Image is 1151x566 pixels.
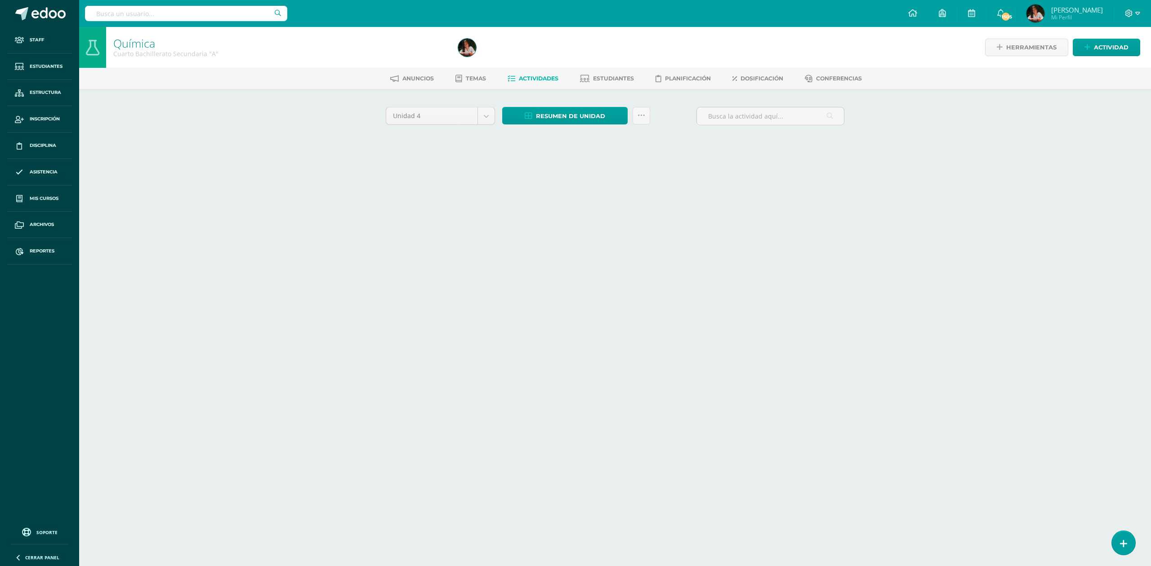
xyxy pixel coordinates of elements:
span: Anuncios [402,75,434,82]
a: Herramientas [985,39,1068,56]
a: Estructura [7,80,72,106]
span: Planificación [665,75,711,82]
a: Anuncios [390,71,434,86]
span: [PERSON_NAME] [1051,5,1103,14]
img: 1768b921bb0131f632fd6560acaf36dd.png [458,39,476,57]
a: Soporte [11,526,68,538]
a: Disciplina [7,133,72,159]
span: Unidad 4 [393,107,471,124]
span: Cerrar panel [25,554,59,561]
img: 1768b921bb0131f632fd6560acaf36dd.png [1026,4,1044,22]
span: Staff [30,36,44,44]
span: Estructura [30,89,61,96]
a: Inscripción [7,106,72,133]
span: Estudiantes [593,75,634,82]
a: Staff [7,27,72,53]
a: Resumen de unidad [502,107,628,124]
input: Busca un usuario... [85,6,287,21]
span: Resumen de unidad [536,108,605,124]
a: Estudiantes [7,53,72,80]
a: Asistencia [7,159,72,186]
div: Cuarto Bachillerato Secundaria 'A' [113,49,447,58]
span: Inscripción [30,115,60,123]
a: Conferencias [805,71,862,86]
span: Actividad [1094,39,1129,56]
h1: Química [113,37,447,49]
a: Química [113,35,155,51]
a: Actividad [1073,39,1140,56]
span: Archivos [30,221,54,228]
input: Busca la actividad aquí... [697,107,844,125]
span: Dosificación [741,75,783,82]
a: Mis cursos [7,186,72,212]
span: Temas [466,75,486,82]
a: Unidad 4 [386,107,495,124]
a: Estudiantes [580,71,634,86]
span: Soporte [36,529,58,535]
span: Herramientas [1006,39,1057,56]
span: Conferencias [816,75,862,82]
span: Estudiantes [30,63,62,70]
span: Disciplina [30,142,56,149]
span: 1505 [1001,12,1011,22]
a: Planificación [656,71,711,86]
a: Reportes [7,238,72,265]
span: Actividades [519,75,558,82]
span: Asistencia [30,168,58,176]
a: Actividades [508,71,558,86]
span: Reportes [30,248,54,255]
a: Dosificación [732,71,783,86]
span: Mi Perfil [1051,13,1103,21]
span: Mis cursos [30,195,58,202]
a: Archivos [7,212,72,238]
a: Temas [455,71,486,86]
